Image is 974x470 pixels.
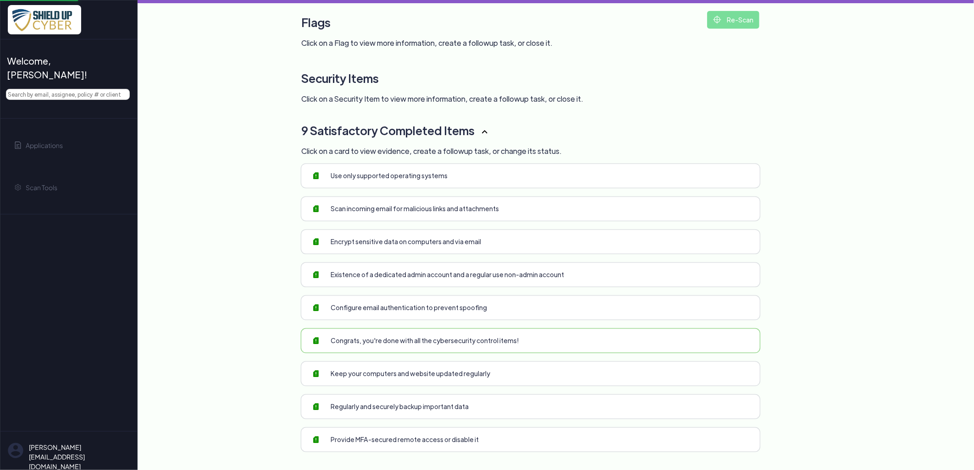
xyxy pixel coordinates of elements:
[8,130,130,161] a: Applications
[713,16,721,24] img: rescan-icon.svg
[482,129,487,135] img: dropdown-arrow.svg
[8,172,130,203] a: Scan Tools
[301,93,759,104] p: Click on a Security Item to view more information, create a followup task, or close it.
[8,5,81,34] img: x7pemu0IxLxkcbZJZdzx2HwkaHwO9aaLS0XkQIJL.png
[301,146,714,157] p: Click on a card to view evidence, create a followup task, or change its status.
[26,183,57,192] span: Scan Tools
[14,184,22,191] img: gear-icon.svg
[301,67,759,90] h3: Security Items
[301,38,759,49] p: Click on a Flag to view more information, create a followup task, or close it.
[301,119,714,142] h3: 9 Satisfactory Completed Items
[8,443,23,459] img: su-uw-user-icon.svg
[7,54,122,82] span: Welcome, [PERSON_NAME]!
[301,11,759,34] h3: Flags
[14,142,22,149] img: application-icon.svg
[6,89,130,100] input: Search by email, assignee, policy # or client
[8,50,130,85] a: Welcome, [PERSON_NAME]!
[707,11,759,29] button: Re-Scan
[26,141,63,150] span: Applications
